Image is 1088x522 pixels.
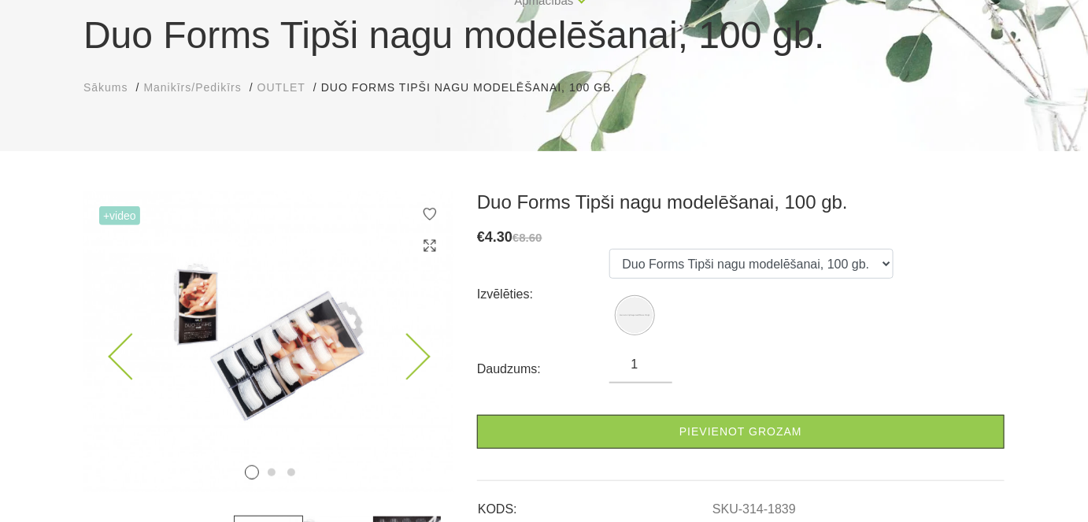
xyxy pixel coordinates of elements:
a: Manikīrs/Pedikīrs [143,80,241,96]
a: OUTLET [257,80,305,96]
s: €8.60 [513,231,542,244]
a: SKU-314-1839 [712,502,796,516]
button: 1 of 3 [245,465,259,479]
a: Pievienot grozam [477,415,1005,449]
a: Sākums [83,80,128,96]
img: Duo Forms Tipši nagu modelēšanai, 100 gb. [617,298,653,333]
span: Manikīrs/Pedikīrs [143,81,241,94]
td: KODS: [477,489,712,519]
span: 4.30 [485,229,513,245]
button: 2 of 3 [268,468,276,476]
h3: Duo Forms Tipši nagu modelēšanai, 100 gb. [477,191,1005,214]
div: Daudzums: [477,357,609,382]
span: Sākums [83,81,128,94]
div: Izvēlēties: [477,282,609,307]
button: 3 of 3 [287,468,295,476]
span: +Video [99,206,140,225]
span: € [477,229,485,245]
img: ... [83,191,453,492]
span: OUTLET [257,81,305,94]
li: Duo Forms Tipši nagu modelēšanai, 100 gb. [321,80,631,96]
